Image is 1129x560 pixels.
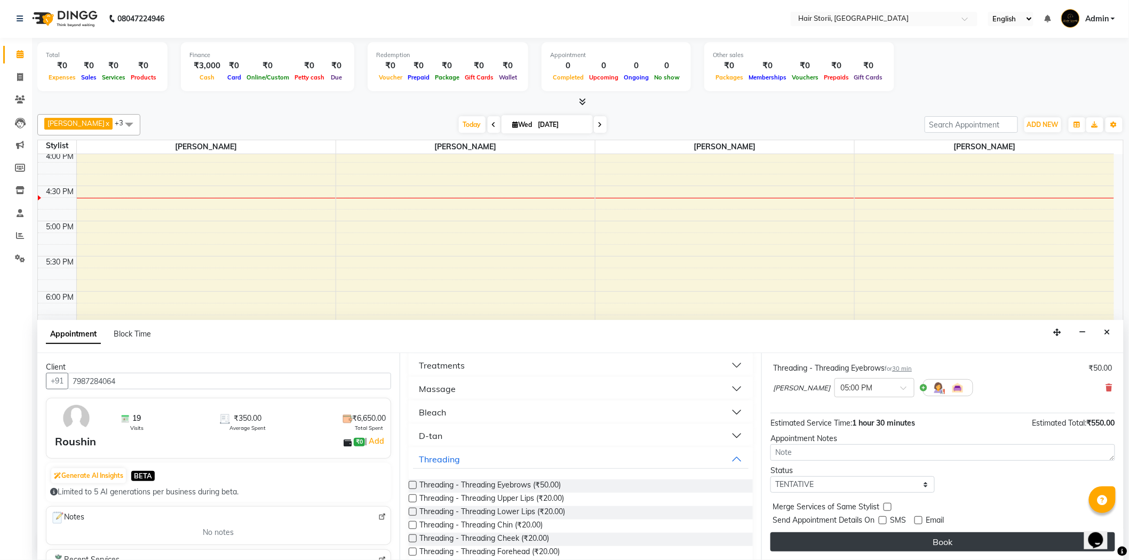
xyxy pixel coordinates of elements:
span: Card [225,74,244,81]
b: 08047224946 [117,4,164,34]
div: ₹0 [225,60,244,72]
span: Sales [78,74,99,81]
span: Block Time [114,329,151,339]
span: Services [99,74,128,81]
span: Threading - Threading Upper Lips (₹20.00) [420,493,564,506]
span: 1 hour 30 minutes [852,418,915,428]
span: Average Spent [230,424,266,432]
span: Ongoing [621,74,651,81]
span: [PERSON_NAME] [773,383,830,394]
span: Today [459,116,486,133]
span: Package [432,74,462,81]
span: [PERSON_NAME] [336,140,595,154]
div: ₹0 [496,60,520,72]
button: +91 [46,373,68,389]
button: Bleach [413,403,749,422]
span: Gift Cards [462,74,496,81]
span: [PERSON_NAME] [77,140,336,154]
div: ₹0 [78,60,99,72]
button: Close [1100,324,1115,341]
span: ₹0 [354,438,365,446]
div: Roushin [55,434,96,450]
div: D-tan [419,429,443,442]
span: Threading - Threading Chin (₹20.00) [420,519,543,533]
div: ₹0 [99,60,128,72]
div: Other sales [713,51,886,60]
span: Due [328,74,345,81]
span: Estimated Total: [1032,418,1087,428]
span: Admin [1085,13,1109,25]
div: ₹0 [852,60,886,72]
span: Total Spent [355,424,384,432]
div: Finance [189,51,346,60]
span: Wed [510,121,535,129]
div: Threading [419,453,460,466]
div: ₹0 [821,60,852,72]
span: Threading - Threading Eyebrows (₹50.00) [420,479,561,493]
span: Packages [713,74,746,81]
span: BETA [131,471,155,481]
div: Stylist [38,140,76,151]
div: Client [46,362,391,373]
span: Prepaid [405,74,432,81]
div: ₹0 [789,60,821,72]
small: for [885,365,912,372]
span: Threading - Threading Cheek (₹20.00) [420,533,550,546]
div: Appointment [550,51,682,60]
span: Notes [51,511,84,525]
img: logo [27,4,100,34]
span: Upcoming [586,74,621,81]
div: Status [770,465,935,476]
button: Treatments [413,356,749,375]
span: [PERSON_NAME] [47,119,105,127]
span: Threading - Threading Forehead (₹20.00) [420,546,560,559]
span: ₹550.00 [1087,418,1115,428]
div: 4:00 PM [44,151,76,162]
span: Email [926,515,944,528]
span: Prepaids [821,74,852,81]
img: Admin [1061,9,1080,28]
div: Bleach [419,406,447,419]
div: Limited to 5 AI generations per business during beta. [50,486,387,498]
span: Gift Cards [852,74,886,81]
span: Voucher [376,74,405,81]
div: ₹0 [46,60,78,72]
div: ₹0 [405,60,432,72]
div: ₹50.00 [1089,363,1112,374]
input: Search by Name/Mobile/Email/Code [68,373,391,389]
div: 0 [651,60,682,72]
a: x [105,119,109,127]
span: Merge Services of Same Stylist [773,501,879,515]
div: 0 [621,60,651,72]
img: Hairdresser.png [932,381,945,394]
span: No show [651,74,682,81]
span: Estimated Service Time: [770,418,852,428]
span: Petty cash [292,74,327,81]
div: ₹0 [128,60,159,72]
div: Total [46,51,159,60]
div: ₹0 [244,60,292,72]
div: Appointment Notes [770,433,1115,444]
div: ₹0 [376,60,405,72]
span: | [365,435,386,447]
span: Appointment [46,325,101,344]
span: ₹6,650.00 [353,413,386,424]
div: ₹0 [746,60,789,72]
span: No notes [203,527,234,538]
div: ₹3,000 [189,60,225,72]
span: Products [128,74,159,81]
span: Visits [130,424,144,432]
button: Threading [413,450,749,469]
div: ₹0 [432,60,462,72]
span: 19 [132,413,141,424]
span: 30 min [892,365,912,372]
div: 0 [550,60,586,72]
span: Expenses [46,74,78,81]
span: +3 [115,118,131,127]
div: 5:30 PM [44,257,76,268]
div: ₹0 [462,60,496,72]
input: Search Appointment [925,116,1018,133]
img: avatar [61,403,92,434]
button: Generate AI Insights [51,468,126,483]
span: SMS [890,515,906,528]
